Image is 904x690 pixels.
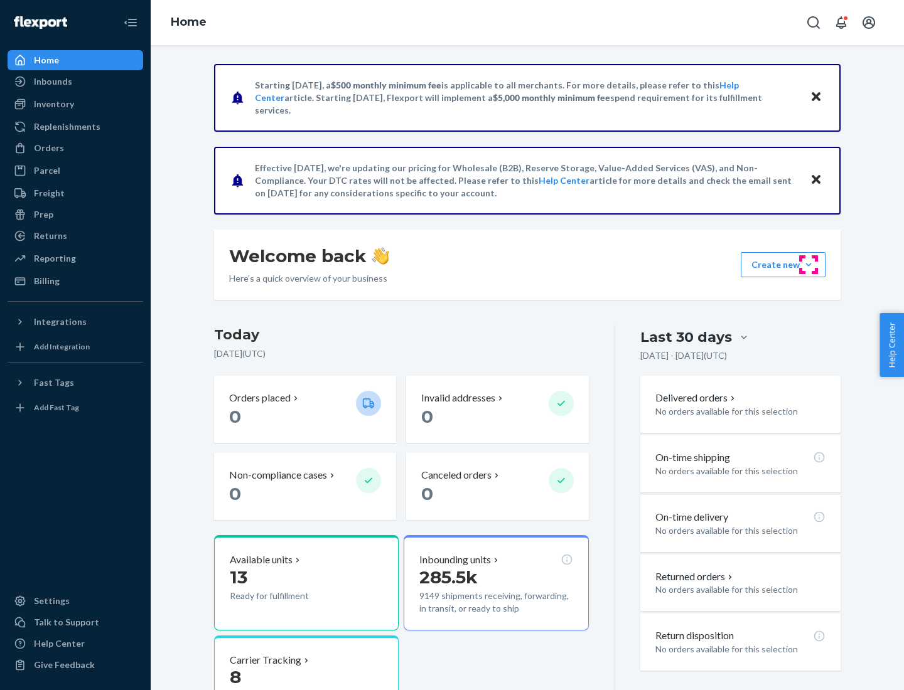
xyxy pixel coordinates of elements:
[8,271,143,291] a: Billing
[8,398,143,418] a: Add Fast Tag
[808,171,824,189] button: Close
[8,312,143,332] button: Integrations
[8,138,143,158] a: Orders
[230,566,247,588] span: 13
[493,92,610,103] span: $5,000 monthly minimum fee
[34,659,95,671] div: Give Feedback
[8,161,143,181] a: Parcel
[230,553,293,567] p: Available units
[229,483,241,504] span: 0
[34,164,60,177] div: Parcel
[829,10,854,35] button: Open notifications
[801,10,826,35] button: Open Search Box
[229,272,389,285] p: Here’s a quick overview of your business
[34,54,59,66] div: Home
[421,483,433,504] span: 0
[34,595,70,607] div: Settings
[8,337,143,357] a: Add Integration
[229,391,291,405] p: Orders placed
[8,634,143,654] a: Help Center
[655,583,826,596] p: No orders available for this selection
[34,208,53,221] div: Prep
[406,376,588,443] button: Invalid addresses 0
[8,117,143,137] a: Replenishments
[640,327,732,347] div: Last 30 days
[171,15,207,29] a: Home
[8,655,143,675] button: Give Feedback
[808,88,824,107] button: Close
[421,468,492,482] p: Canceled orders
[8,50,143,70] a: Home
[34,142,64,154] div: Orders
[372,247,389,265] img: hand-wave emoji
[655,629,734,643] p: Return disposition
[214,376,396,443] button: Orders placed 0
[539,175,589,186] a: Help Center
[34,376,74,389] div: Fast Tags
[655,450,730,465] p: On-time shipping
[255,79,798,117] p: Starting [DATE], a is applicable to all merchants. For more details, please refer to this article...
[229,406,241,427] span: 0
[640,349,727,362] p: [DATE] - [DATE] ( UTC )
[655,405,826,418] p: No orders available for this selection
[331,80,441,90] span: $500 monthly minimum fee
[655,465,826,477] p: No orders available for this selection
[655,570,735,584] button: Returned orders
[8,373,143,393] button: Fast Tags
[419,566,478,588] span: 285.5k
[214,348,589,360] p: [DATE] ( UTC )
[230,666,241,687] span: 8
[8,612,143,632] a: Talk to Support
[229,468,327,482] p: Non-compliance cases
[214,325,589,345] h3: Today
[856,10,881,35] button: Open account menu
[8,591,143,611] a: Settings
[118,10,143,35] button: Close Navigation
[34,316,87,328] div: Integrations
[14,16,67,29] img: Flexport logo
[406,453,588,520] button: Canceled orders 0
[214,535,399,630] button: Available units13Ready for fulfillment
[34,252,76,265] div: Reporting
[34,120,100,133] div: Replenishments
[404,535,588,630] button: Inbounding units285.5k9149 shipments receiving, forwarding, in transit, or ready to ship
[655,391,738,405] button: Delivered orders
[34,98,74,110] div: Inventory
[8,94,143,114] a: Inventory
[741,252,826,277] button: Create new
[230,590,346,602] p: Ready for fulfillment
[255,162,798,199] p: Effective [DATE], we're updating our pricing for Wholesale (B2B), Reserve Storage, Value-Added Se...
[161,4,217,41] ol: breadcrumbs
[34,230,67,242] div: Returns
[655,524,826,537] p: No orders available for this selection
[8,248,143,268] a: Reporting
[8,72,143,92] a: Inbounds
[421,406,433,427] span: 0
[8,226,143,246] a: Returns
[421,391,495,405] p: Invalid addresses
[8,183,143,203] a: Freight
[214,453,396,520] button: Non-compliance cases 0
[34,616,99,629] div: Talk to Support
[34,637,85,650] div: Help Center
[229,245,389,267] h1: Welcome back
[880,313,904,377] button: Help Center
[655,510,728,524] p: On-time delivery
[230,653,301,667] p: Carrier Tracking
[34,187,65,199] div: Freight
[34,75,72,88] div: Inbounds
[34,402,79,413] div: Add Fast Tag
[34,341,90,352] div: Add Integration
[419,553,491,567] p: Inbounding units
[655,643,826,655] p: No orders available for this selection
[8,204,143,225] a: Prep
[34,275,60,287] div: Billing
[419,590,573,615] p: 9149 shipments receiving, forwarding, in transit, or ready to ship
